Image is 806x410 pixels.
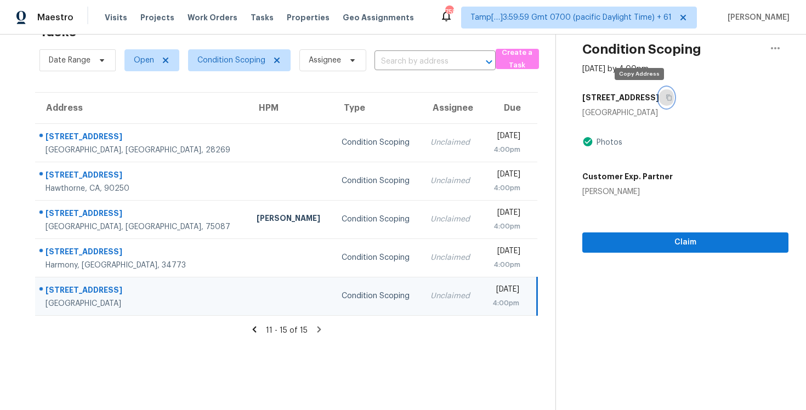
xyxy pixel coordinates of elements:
[582,136,593,147] img: Artifact Present Icon
[582,186,673,197] div: [PERSON_NAME]
[46,131,239,145] div: [STREET_ADDRESS]
[501,47,534,72] span: Create a Task
[266,327,308,334] span: 11 - 15 of 15
[197,55,265,66] span: Condition Scoping
[46,145,239,156] div: [GEOGRAPHIC_DATA], [GEOGRAPHIC_DATA], 28269
[430,291,473,301] div: Unclaimed
[490,144,520,155] div: 4:00pm
[39,26,76,37] h2: Tasks
[35,93,248,123] th: Address
[490,298,519,309] div: 4:00pm
[140,12,174,23] span: Projects
[490,259,520,270] div: 4:00pm
[490,169,520,183] div: [DATE]
[343,12,414,23] span: Geo Assignments
[481,93,537,123] th: Due
[342,214,413,225] div: Condition Scoping
[342,291,413,301] div: Condition Scoping
[430,175,473,186] div: Unclaimed
[430,214,473,225] div: Unclaimed
[582,171,673,182] h5: Customer Exp. Partner
[309,55,341,66] span: Assignee
[46,260,239,271] div: Harmony, [GEOGRAPHIC_DATA], 34773
[490,130,520,144] div: [DATE]
[591,236,780,249] span: Claim
[46,169,239,183] div: [STREET_ADDRESS]
[134,55,154,66] span: Open
[287,12,330,23] span: Properties
[582,107,788,118] div: [GEOGRAPHIC_DATA]
[342,137,413,148] div: Condition Scoping
[342,175,413,186] div: Condition Scoping
[582,232,788,253] button: Claim
[188,12,237,23] span: Work Orders
[490,246,520,259] div: [DATE]
[490,221,520,232] div: 4:00pm
[342,252,413,263] div: Condition Scoping
[582,64,649,75] div: [DATE] by 4:00pm
[422,93,481,123] th: Assignee
[582,44,701,55] h2: Condition Scoping
[251,14,274,21] span: Tasks
[49,55,90,66] span: Date Range
[582,92,659,103] h5: [STREET_ADDRESS]
[374,53,465,70] input: Search by address
[470,12,672,23] span: Tamp[…]3:59:59 Gmt 0700 (pacific Daylight Time) + 61
[490,207,520,221] div: [DATE]
[496,49,540,69] button: Create a Task
[248,93,332,123] th: HPM
[257,213,323,226] div: [PERSON_NAME]
[430,252,473,263] div: Unclaimed
[46,208,239,221] div: [STREET_ADDRESS]
[46,221,239,232] div: [GEOGRAPHIC_DATA], [GEOGRAPHIC_DATA], 75087
[46,298,239,309] div: [GEOGRAPHIC_DATA]
[333,93,422,123] th: Type
[46,284,239,298] div: [STREET_ADDRESS]
[723,12,790,23] span: [PERSON_NAME]
[46,183,239,194] div: Hawthorne, CA, 90250
[46,246,239,260] div: [STREET_ADDRESS]
[490,284,519,298] div: [DATE]
[445,7,453,18] div: 755
[481,54,497,70] button: Open
[105,12,127,23] span: Visits
[430,137,473,148] div: Unclaimed
[37,12,73,23] span: Maestro
[593,137,622,148] div: Photos
[490,183,520,193] div: 4:00pm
